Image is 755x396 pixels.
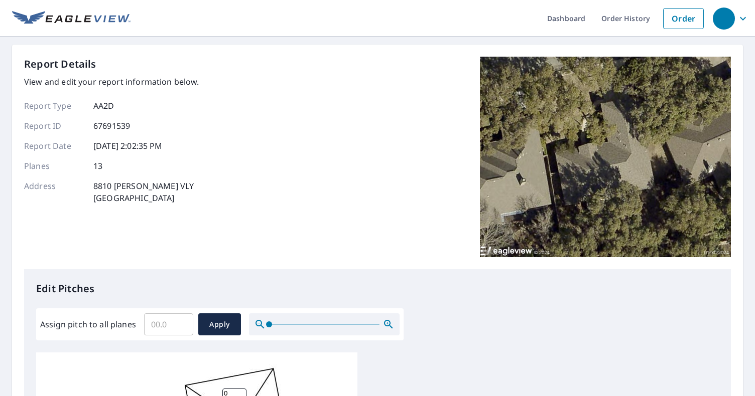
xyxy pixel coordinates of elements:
[24,120,84,132] p: Report ID
[93,180,194,204] p: 8810 [PERSON_NAME] VLY [GEOGRAPHIC_DATA]
[40,318,136,330] label: Assign pitch to all planes
[206,318,233,331] span: Apply
[12,11,131,26] img: EV Logo
[24,76,199,88] p: View and edit your report information below.
[36,281,719,296] p: Edit Pitches
[480,57,731,257] img: Top image
[663,8,704,29] a: Order
[93,140,163,152] p: [DATE] 2:02:35 PM
[198,313,241,335] button: Apply
[93,100,114,112] p: AA2D
[24,160,84,172] p: Planes
[24,140,84,152] p: Report Date
[93,160,102,172] p: 13
[144,310,193,338] input: 00.0
[24,180,84,204] p: Address
[93,120,130,132] p: 67691539
[24,100,84,112] p: Report Type
[24,57,96,72] p: Report Details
